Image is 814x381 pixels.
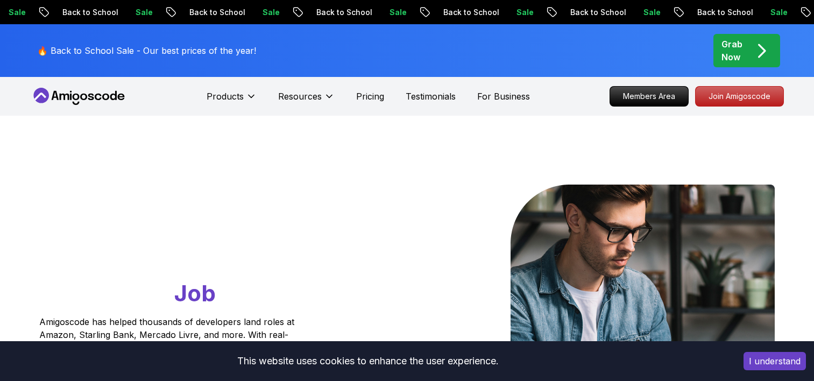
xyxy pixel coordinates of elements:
[578,7,613,18] p: Sale
[695,86,784,107] a: Join Amigoscode
[744,352,806,370] button: Accept cookies
[505,7,578,18] p: Back to School
[324,7,359,18] p: Sale
[721,38,742,63] p: Grab Now
[70,7,105,18] p: Sale
[251,7,324,18] p: Back to School
[610,86,689,107] a: Members Area
[278,90,322,103] p: Resources
[8,349,727,373] div: This website uses cookies to enhance the user experience.
[406,90,456,103] a: Testimonials
[632,7,705,18] p: Back to School
[37,44,256,57] p: 🔥 Back to School Sale - Our best prices of the year!
[174,279,216,307] span: Job
[705,7,740,18] p: Sale
[197,7,232,18] p: Sale
[610,87,688,106] p: Members Area
[207,90,244,103] p: Products
[39,185,336,309] h1: Go From Learning to Hired: Master Java, Spring Boot & Cloud Skills That Get You the
[278,90,335,111] button: Resources
[378,7,451,18] p: Back to School
[451,7,486,18] p: Sale
[124,7,197,18] p: Back to School
[477,90,530,103] a: For Business
[207,90,257,111] button: Products
[39,315,298,367] p: Amigoscode has helped thousands of developers land roles at Amazon, Starling Bank, Mercado Livre,...
[356,90,384,103] a: Pricing
[696,87,783,106] p: Join Amigoscode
